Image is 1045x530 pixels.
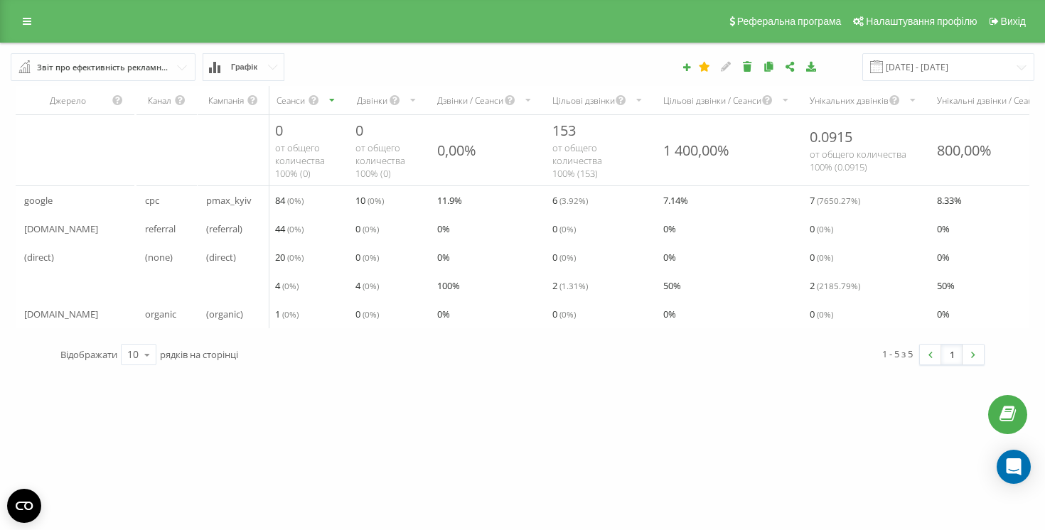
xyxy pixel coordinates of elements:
span: Реферальна програма [737,16,842,27]
div: Open Intercom Messenger [997,450,1031,484]
i: Редагувати звіт [720,61,732,71]
span: 0 % [437,249,450,266]
span: 0 % [437,305,450,323]
span: Вихід [1001,16,1026,27]
span: 50 % [937,277,955,294]
i: Копіювати звіт [763,61,775,71]
span: от общего количества 100% ( 0 ) [355,141,405,180]
div: 10 [127,347,139,362]
i: Створити звіт [682,63,692,71]
span: 0 % [937,305,950,323]
span: 2 [552,277,588,294]
span: 4 [275,277,299,294]
span: ( 0 %) [817,252,833,263]
span: 0 [355,305,379,323]
span: ( 0 %) [559,223,576,234]
span: ( 0 %) [559,252,576,263]
div: 1 - 5 з 5 [882,347,913,361]
span: 0.0915 [810,127,852,146]
i: Цей звіт буде завантажено першим при відкритті Аналітики. Ви можете призначити будь-який інший ва... [699,61,711,71]
span: 7 [810,192,860,209]
span: organic [145,305,176,323]
button: Open CMP widget [7,489,41,523]
span: Налаштування профілю [866,16,977,27]
div: Унікальні дзвінки / Сеанси [937,94,1042,107]
span: google [24,192,53,209]
span: 100 % [437,277,460,294]
i: Поділитися налаштуваннями звіту [784,61,796,71]
span: 0 % [437,220,450,237]
span: ( 2185.79 %) [817,280,860,291]
span: ( 0 %) [817,223,833,234]
i: Видалити звіт [741,61,754,71]
span: 1 [275,305,299,323]
span: [DOMAIN_NAME] [24,220,98,237]
div: Унікальних дзвінків [810,94,889,107]
span: ( 0 %) [287,195,304,206]
span: 2 [810,277,860,294]
div: Дзвінки / Сеанси [437,94,504,107]
span: (direct) [24,249,54,266]
span: 0 [810,305,833,323]
span: 84 [275,192,304,209]
div: scrollable content [16,86,1029,328]
span: 0 % [937,249,950,266]
span: ( 0 %) [287,223,304,234]
span: 10 [355,192,384,209]
span: 6 [552,192,588,209]
span: 0 % [663,249,676,266]
span: ( 7650.27 %) [817,195,860,206]
span: 0 [810,220,833,237]
a: 1 [941,345,963,364]
span: 8.33 % [937,192,962,209]
div: Дзвінки [355,94,389,107]
span: 0 [552,305,576,323]
span: 153 [552,121,576,140]
span: 0 % [663,220,676,237]
span: рядків на сторінці [160,348,238,361]
span: (organic) [206,305,243,323]
span: 0 [810,249,833,266]
span: cpc [145,192,159,209]
span: 0 [355,220,379,237]
span: [DOMAIN_NAME] [24,305,98,323]
span: ( 3.92 %) [559,195,588,206]
span: от общего количества 100% ( 0 ) [275,141,325,180]
span: 44 [275,220,304,237]
span: referral [145,220,176,237]
div: Цільові дзвінки / Сеанси [663,94,761,107]
div: Кампанія [206,94,246,107]
span: ( 0 %) [817,308,833,320]
span: ( 0 %) [363,252,379,263]
span: ( 0 %) [282,280,299,291]
span: (direct) [206,249,236,266]
span: от общего количества 100% ( 153 ) [552,141,602,180]
div: 0,00% [437,141,476,160]
span: 0 % [937,220,950,237]
button: Графік [203,53,284,81]
span: ( 0 %) [363,308,379,320]
span: Графік [231,63,257,72]
span: ( 0 %) [287,252,304,263]
div: 800,00% [937,141,992,160]
span: 7.14 % [663,192,688,209]
span: 0 [355,249,379,266]
div: Канал [145,94,174,107]
span: 20 [275,249,304,266]
div: Сеанси [275,94,308,107]
span: ( 0 %) [559,308,576,320]
span: 0 [552,220,576,237]
span: от общего количества 100% ( 0.0915 ) [810,148,906,173]
span: 0 [552,249,576,266]
div: Джерело [24,94,112,107]
span: 0 % [663,305,676,323]
i: Завантажити звіт [805,61,818,71]
span: Відображати [60,348,117,361]
span: 4 [355,277,379,294]
span: 0 [355,121,363,140]
span: ( 0 %) [368,195,384,206]
span: 0 [275,121,283,140]
span: pmax_kyiv [206,192,252,209]
div: Цільові дзвінки [552,94,615,107]
span: ( 1.31 %) [559,280,588,291]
